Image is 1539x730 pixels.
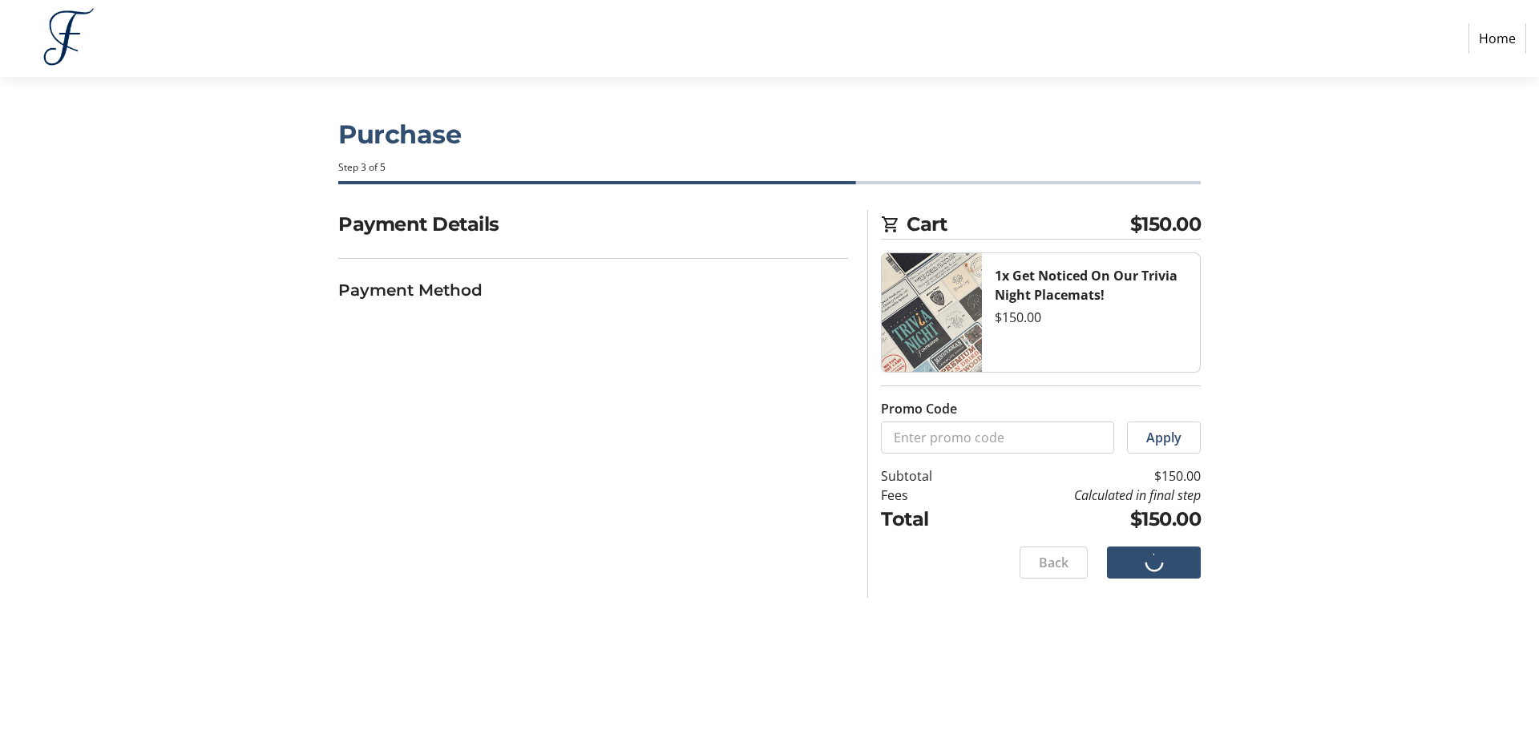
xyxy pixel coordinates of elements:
h3: Payment Method [338,278,848,302]
button: Apply [1127,421,1201,454]
input: Enter promo code [881,421,1114,454]
span: Cart [907,210,1130,239]
div: Step 3 of 5 [338,160,1201,175]
a: Home [1468,23,1526,54]
span: $150.00 [1130,210,1202,239]
h1: Purchase [338,115,1201,154]
img: Fontbonne, The Early College of Boston's Logo [13,6,127,71]
img: Get Noticed On Our Trivia Night Placemats! [882,253,982,372]
td: Fees [881,486,973,505]
strong: 1x Get Noticed On Our Trivia Night Placemats! [995,267,1177,304]
td: Calculated in final step [973,486,1201,505]
label: Promo Code [881,399,957,418]
td: $150.00 [973,466,1201,486]
td: $150.00 [973,505,1201,534]
div: $150.00 [995,308,1187,327]
td: Subtotal [881,466,973,486]
span: Apply [1146,428,1182,447]
td: Total [881,505,973,534]
h2: Payment Details [338,210,848,239]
